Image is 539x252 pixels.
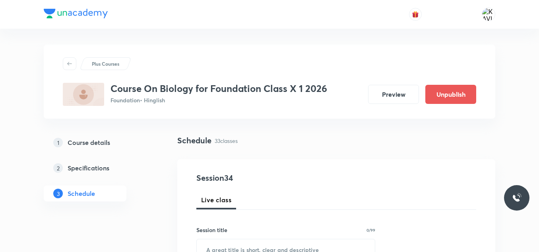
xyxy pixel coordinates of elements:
[177,135,211,147] h4: Schedule
[68,189,95,198] h5: Schedule
[201,195,231,205] span: Live class
[196,172,341,184] h4: Session 34
[366,228,375,232] p: 0/99
[44,9,108,18] img: Company Logo
[215,137,238,145] p: 33 classes
[482,8,495,21] img: KAVITA YADAV
[368,85,419,104] button: Preview
[44,160,152,176] a: 2Specifications
[44,9,108,20] a: Company Logo
[53,138,63,147] p: 1
[196,226,227,234] h6: Session title
[63,83,104,106] img: 06BAE2A9-187A-42A4-9A9B-ADB346BCBE99_plus.png
[111,96,327,104] p: Foundation • Hinglish
[425,85,476,104] button: Unpublish
[512,193,522,203] img: ttu
[92,60,119,67] p: Plus Courses
[53,163,63,173] p: 2
[412,11,419,18] img: avatar
[68,138,110,147] h5: Course details
[44,135,152,150] a: 1Course details
[111,83,327,94] h3: Course On Biology for Foundation Class X 1 2026
[53,189,63,198] p: 3
[68,163,109,173] h5: Specifications
[409,8,422,21] button: avatar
